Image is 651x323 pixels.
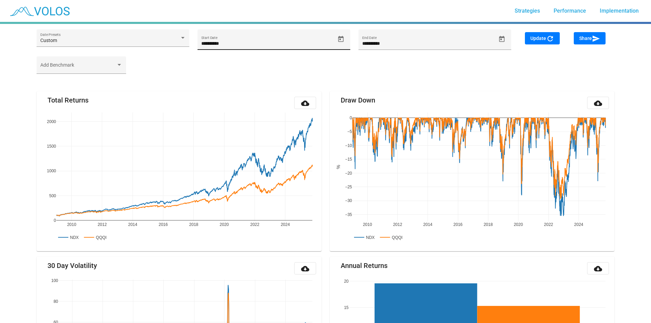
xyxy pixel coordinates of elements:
[594,5,644,17] a: Implementation
[5,2,73,19] img: blue_transparent.png
[509,5,545,17] a: Strategies
[301,265,309,273] mat-icon: cloud_download
[40,38,57,43] span: Custom
[341,97,375,104] mat-card-title: Draw Down
[525,32,560,44] button: Update
[600,8,639,14] span: Implementation
[594,99,602,107] mat-icon: cloud_download
[341,262,388,269] mat-card-title: Annual Returns
[48,97,89,104] mat-card-title: Total Returns
[530,36,554,41] span: Update
[592,35,600,43] mat-icon: send
[554,8,586,14] span: Performance
[301,99,309,107] mat-icon: cloud_download
[515,8,540,14] span: Strategies
[48,262,97,269] mat-card-title: 30 Day Volatility
[594,265,602,273] mat-icon: cloud_download
[335,33,347,45] button: Open calendar
[579,36,600,41] span: Share
[546,35,554,43] mat-icon: refresh
[548,5,592,17] a: Performance
[496,33,508,45] button: Open calendar
[574,32,606,44] button: Share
